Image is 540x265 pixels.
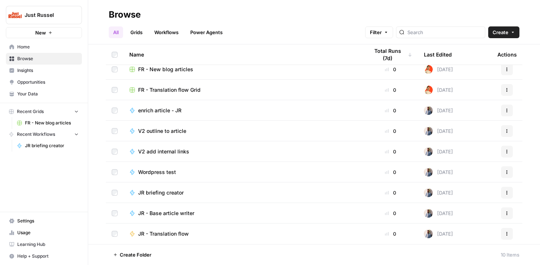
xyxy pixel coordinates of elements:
img: 542af2wjek5zirkck3dd1n2hljhm [424,229,433,238]
span: FR - New blog articles [25,120,79,126]
a: Learning Hub [6,239,82,250]
div: 0 [369,210,412,217]
img: 542af2wjek5zirkck3dd1n2hljhm [424,168,433,177]
a: JR briefing creator [129,189,357,196]
span: FR - New blog articles [138,66,193,73]
span: Browse [17,55,79,62]
span: Just Russel [25,11,69,19]
a: JR - Translation flow [129,230,357,237]
span: Help + Support [17,253,79,259]
a: Usage [6,227,82,239]
span: Your Data [17,91,79,97]
input: Search [407,29,482,36]
a: All [109,26,123,38]
span: FR - Translation flow Grid [138,86,201,94]
div: [DATE] [424,229,453,238]
span: Home [17,44,79,50]
span: Settings [17,218,79,224]
span: Usage [17,229,79,236]
div: [DATE] [424,65,453,74]
div: Actions [497,44,517,65]
button: Recent Grids [6,106,82,117]
a: Workflows [150,26,183,38]
div: 0 [369,230,412,237]
div: Last Edited [424,44,452,65]
a: Home [6,41,82,53]
span: JR briefing creator [138,189,184,196]
div: [DATE] [424,209,453,218]
div: 0 [369,189,412,196]
button: Help + Support [6,250,82,262]
img: 542af2wjek5zirkck3dd1n2hljhm [424,147,433,156]
div: 0 [369,107,412,114]
div: Name [129,44,357,65]
span: Create [493,29,508,36]
a: FR - New blog articles [14,117,82,129]
a: enrich article - JR [129,107,357,114]
a: FR - Translation flow Grid [129,86,357,94]
span: Create Folder [120,251,151,258]
button: Workspace: Just Russel [6,6,82,24]
img: zujtm92ch0idfyyp6pzjcadsyubn [424,65,433,74]
button: Create Folder [109,249,156,261]
div: 0 [369,66,412,73]
button: Create [488,26,519,38]
div: 0 [369,86,412,94]
div: [DATE] [424,106,453,115]
a: Power Agents [186,26,227,38]
span: Filter [370,29,382,36]
span: JR - Base article writer [138,210,194,217]
span: Opportunities [17,79,79,86]
div: [DATE] [424,168,453,177]
div: 10 Items [501,251,519,258]
a: FR - New blog articles [129,66,357,73]
img: zujtm92ch0idfyyp6pzjcadsyubn [424,86,433,94]
span: Learning Hub [17,241,79,248]
div: Total Runs (7d) [369,44,412,65]
span: Wordpress test [138,168,176,176]
a: Settings [6,215,82,227]
a: Wordpress test [129,168,357,176]
span: V2 add internal links [138,148,189,155]
button: New [6,27,82,38]
img: 542af2wjek5zirkck3dd1n2hljhm [424,209,433,218]
div: [DATE] [424,147,453,156]
a: JR - Base article writer [129,210,357,217]
span: V2 outline to article [138,127,186,135]
img: 542af2wjek5zirkck3dd1n2hljhm [424,127,433,135]
span: New [35,29,46,36]
div: Browse [109,9,141,21]
span: JR briefing creator [25,142,79,149]
img: 542af2wjek5zirkck3dd1n2hljhm [424,188,433,197]
div: [DATE] [424,188,453,197]
a: V2 add internal links [129,148,357,155]
span: Insights [17,67,79,74]
div: [DATE] [424,86,453,94]
div: 0 [369,168,412,176]
span: Recent Grids [17,108,44,115]
a: Opportunities [6,76,82,88]
a: Browse [6,53,82,65]
span: Recent Workflows [17,131,55,138]
a: Your Data [6,88,82,100]
span: JR - Translation flow [138,230,189,237]
a: V2 outline to article [129,127,357,135]
img: 542af2wjek5zirkck3dd1n2hljhm [424,106,433,115]
span: enrich article - JR [138,107,181,114]
img: Just Russel Logo [8,8,22,22]
a: JR briefing creator [14,140,82,152]
button: Recent Workflows [6,129,82,140]
div: 0 [369,127,412,135]
div: 0 [369,148,412,155]
a: Insights [6,65,82,76]
a: Grids [126,26,147,38]
button: Filter [365,26,393,38]
div: [DATE] [424,127,453,135]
